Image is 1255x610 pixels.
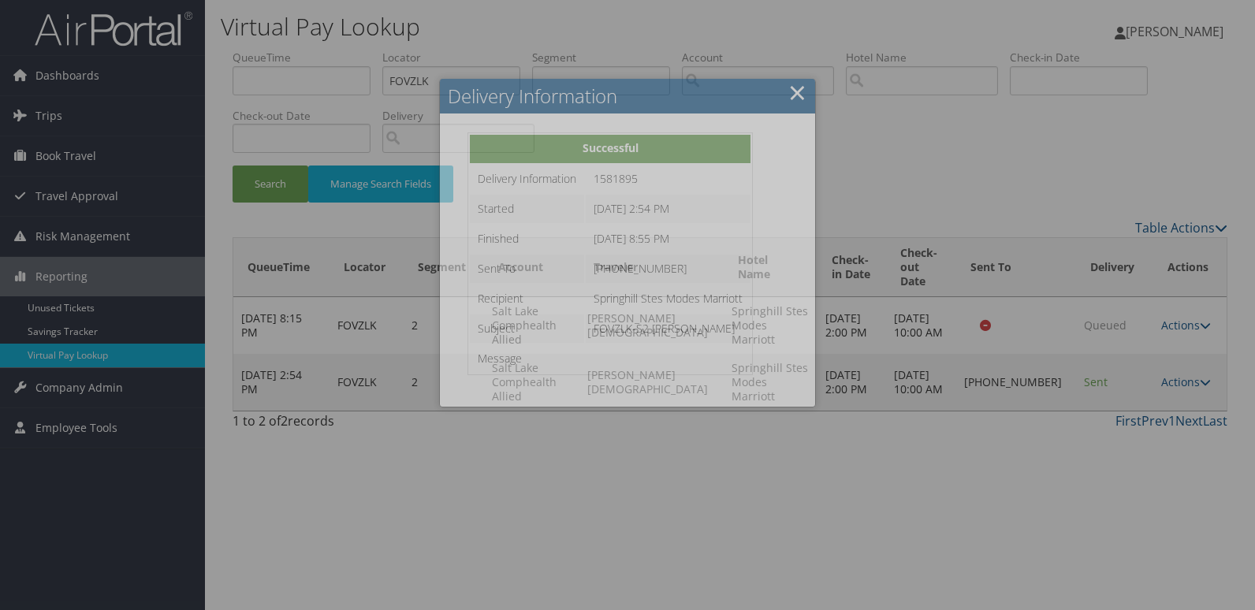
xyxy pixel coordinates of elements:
td: Springhill Stes Modes Marriott [586,285,750,313]
td: 1581895 [586,165,750,193]
td: Delivery Information [470,165,584,193]
td: Sent To [470,255,584,283]
td: Finished [470,225,584,253]
td: Started [470,195,584,223]
td: [DATE] 2:54 PM [586,195,750,223]
td: Message [470,344,584,373]
th: Successful [470,135,750,163]
td: Recipient [470,285,584,313]
td: [DATE] 8:55 PM [586,225,750,253]
a: Close [788,76,806,108]
td: Subject [470,314,584,343]
td: FOVZLK-S2 [PERSON_NAME] [586,314,750,343]
h2: Delivery Information [440,79,815,113]
td: [PHONE_NUMBER] [586,255,750,283]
